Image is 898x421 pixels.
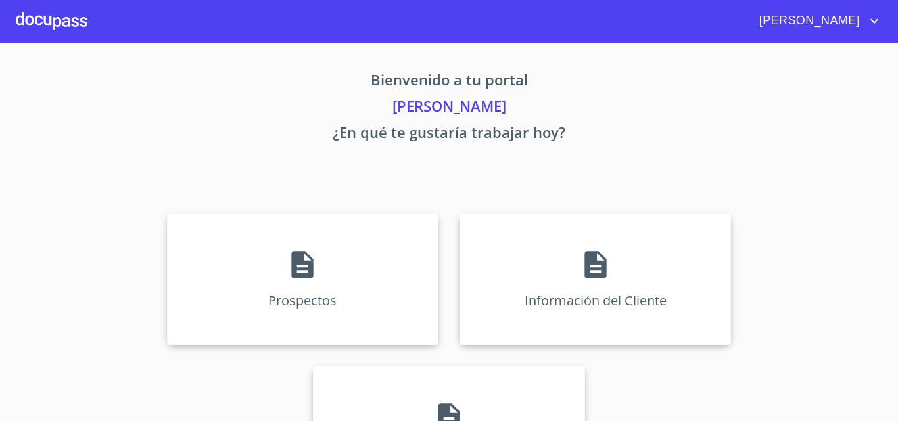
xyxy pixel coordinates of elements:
[749,11,866,32] span: [PERSON_NAME]
[44,95,854,122] p: [PERSON_NAME]
[44,69,854,95] p: Bienvenido a tu portal
[268,292,337,309] p: Prospectos
[525,292,667,309] p: Información del Cliente
[749,11,882,32] button: account of current user
[44,122,854,148] p: ¿En qué te gustaría trabajar hoy?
